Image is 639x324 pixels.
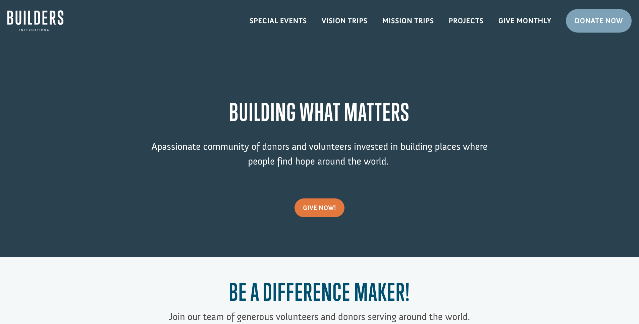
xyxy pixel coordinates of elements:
h1: Be a Difference Maker! [139,278,501,309]
span: Join our team of generous volunteers and donors serving around the world. [169,311,470,323]
h1: BUILDING WHAT MATTERS [139,98,501,129]
span: A [151,140,157,152]
img: Builders International [7,10,63,31]
p: passionate community of donors and volunteers invested in building places where people find hope ... [139,139,501,179]
a: Give Monthly [491,11,558,31]
a: Projects [441,11,491,31]
a: give now! [295,198,344,217]
a: Donate Now [566,9,632,33]
a: Vision Trips [314,11,375,31]
a: Mission Trips [375,11,441,31]
a: Special Events [242,11,314,31]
